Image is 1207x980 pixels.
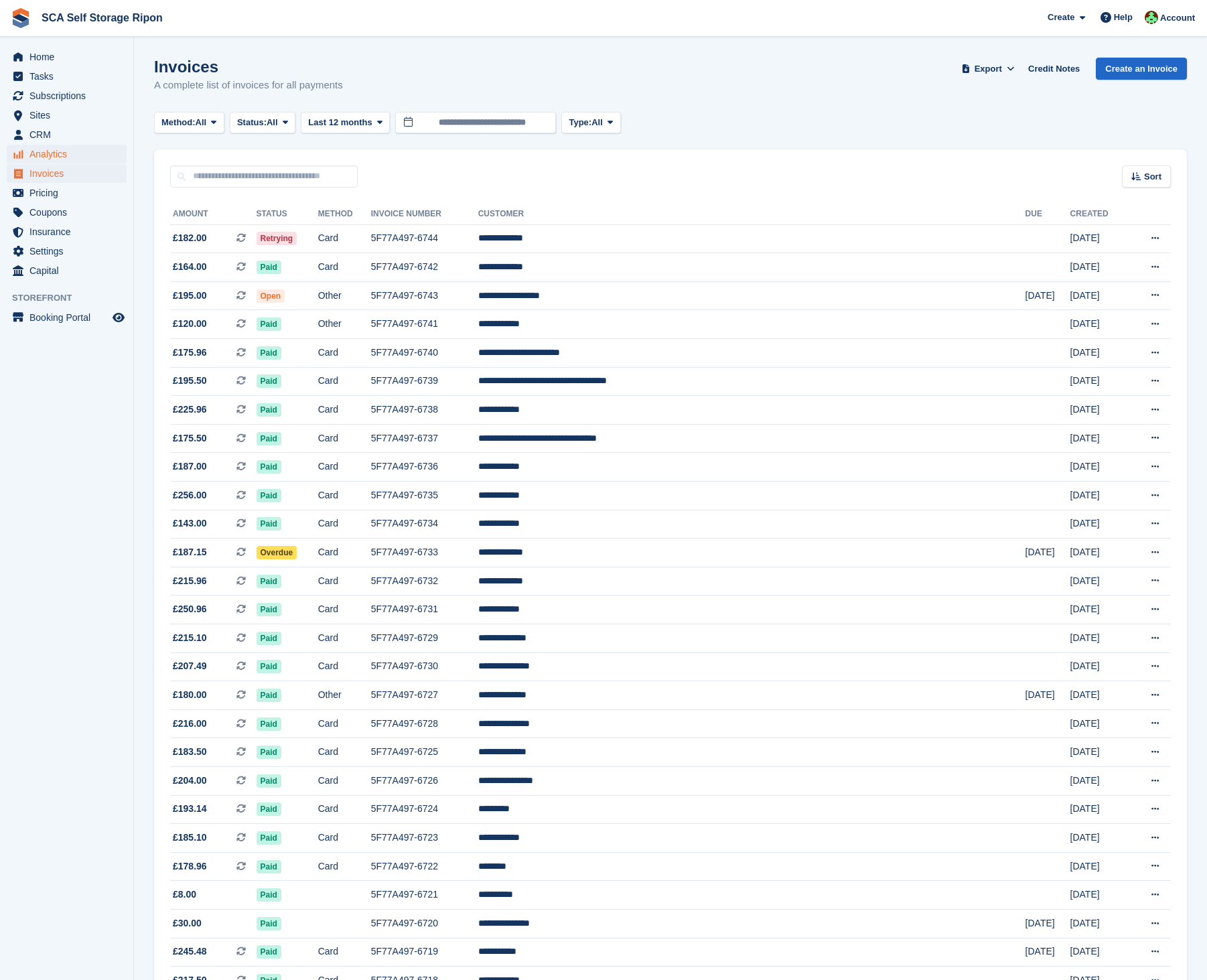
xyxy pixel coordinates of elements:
[173,260,207,274] span: £164.00
[1070,738,1129,767] td: [DATE]
[371,224,478,253] td: 5F77A497-6744
[318,424,371,453] td: Card
[29,261,110,280] span: Capital
[29,184,110,202] span: Pricing
[318,281,371,310] td: Other
[318,938,371,967] td: Card
[257,802,281,816] span: Paid
[371,738,478,767] td: 5F77A497-6725
[1070,396,1129,425] td: [DATE]
[371,795,478,824] td: 5F77A497-6724
[230,112,295,134] button: Status: All
[371,681,478,710] td: 5F77A497-6727
[29,222,110,241] span: Insurance
[1145,11,1158,24] img: Ross Chapman
[318,596,371,624] td: Card
[173,688,207,702] span: £180.00
[1096,58,1187,80] a: Create an Invoice
[154,112,224,134] button: Method: All
[318,681,371,710] td: Other
[1114,11,1133,24] span: Help
[173,374,207,388] span: £195.50
[318,396,371,425] td: Card
[1160,11,1195,25] span: Account
[1070,596,1129,624] td: [DATE]
[1025,681,1070,710] td: [DATE]
[318,510,371,539] td: Card
[257,403,281,417] span: Paid
[173,460,207,474] span: £187.00
[1070,624,1129,653] td: [DATE]
[1070,204,1129,225] th: Created
[257,603,281,616] span: Paid
[257,717,281,731] span: Paid
[1070,824,1129,853] td: [DATE]
[173,802,207,816] span: £193.14
[173,859,207,873] span: £178.96
[257,318,281,331] span: Paid
[161,116,196,129] span: Method:
[29,145,110,163] span: Analytics
[173,916,202,930] span: £30.00
[257,517,281,531] span: Paid
[7,86,127,105] a: menu
[1070,482,1129,510] td: [DATE]
[257,888,281,902] span: Paid
[7,125,127,144] a: menu
[371,824,478,853] td: 5F77A497-6723
[11,8,31,28] img: stora-icon-8386f47178a22dfd0bd8f6a31ec36ba5ce8667c1dd55bd0f319d3a0aa187defe.svg
[1144,170,1161,184] span: Sort
[371,709,478,738] td: 5F77A497-6728
[318,204,371,225] th: Method
[7,184,127,202] a: menu
[257,432,281,445] span: Paid
[154,58,343,76] h1: Invoices
[318,310,371,339] td: Other
[371,624,478,653] td: 5F77A497-6729
[257,374,281,388] span: Paid
[29,164,110,183] span: Invoices
[7,48,127,66] a: menu
[7,67,127,86] a: menu
[257,546,297,559] span: Overdue
[1070,709,1129,738] td: [DATE]
[1070,224,1129,253] td: [DATE]
[371,652,478,681] td: 5F77A497-6730
[301,112,390,134] button: Last 12 months
[1070,881,1129,910] td: [DATE]
[1025,281,1070,310] td: [DATE]
[257,774,281,788] span: Paid
[29,203,110,222] span: Coupons
[1025,938,1070,967] td: [DATE]
[173,545,207,559] span: £187.15
[371,281,478,310] td: 5F77A497-6743
[173,289,207,303] span: £195.00
[1070,424,1129,453] td: [DATE]
[371,204,478,225] th: Invoice Number
[371,339,478,368] td: 5F77A497-6740
[257,460,281,474] span: Paid
[29,106,110,125] span: Sites
[371,424,478,453] td: 5F77A497-6737
[111,309,127,326] a: Preview store
[7,203,127,222] a: menu
[1070,681,1129,710] td: [DATE]
[1070,367,1129,396] td: [DATE]
[371,253,478,282] td: 5F77A497-6742
[318,624,371,653] td: Card
[257,660,281,673] span: Paid
[318,738,371,767] td: Card
[29,242,110,261] span: Settings
[318,224,371,253] td: Card
[29,48,110,66] span: Home
[1070,339,1129,368] td: [DATE]
[173,488,207,502] span: £256.00
[12,291,133,305] span: Storefront
[1070,938,1129,967] td: [DATE]
[318,482,371,510] td: Card
[1070,766,1129,795] td: [DATE]
[257,917,281,930] span: Paid
[569,116,591,129] span: Type:
[257,575,281,588] span: Paid
[318,339,371,368] td: Card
